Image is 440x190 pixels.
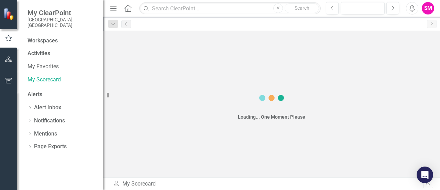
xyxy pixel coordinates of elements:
[34,104,61,112] a: Alert Inbox
[27,63,96,71] a: My Favorites
[34,143,67,151] a: Page Exports
[285,3,319,13] button: Search
[295,5,309,11] span: Search
[34,117,65,125] a: Notifications
[27,37,58,45] div: Workspaces
[27,9,96,17] span: My ClearPoint
[422,2,434,14] button: SM
[27,91,96,99] div: Alerts
[27,76,96,84] a: My Scorecard
[417,167,433,183] div: Open Intercom Messenger
[3,7,16,20] img: ClearPoint Strategy
[238,113,305,120] div: Loading... One Moment Please
[27,17,96,28] small: [GEOGRAPHIC_DATA], [GEOGRAPHIC_DATA]
[113,180,423,188] div: My Scorecard
[34,130,57,138] a: Mentions
[27,50,96,58] div: Activities
[139,2,321,14] input: Search ClearPoint...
